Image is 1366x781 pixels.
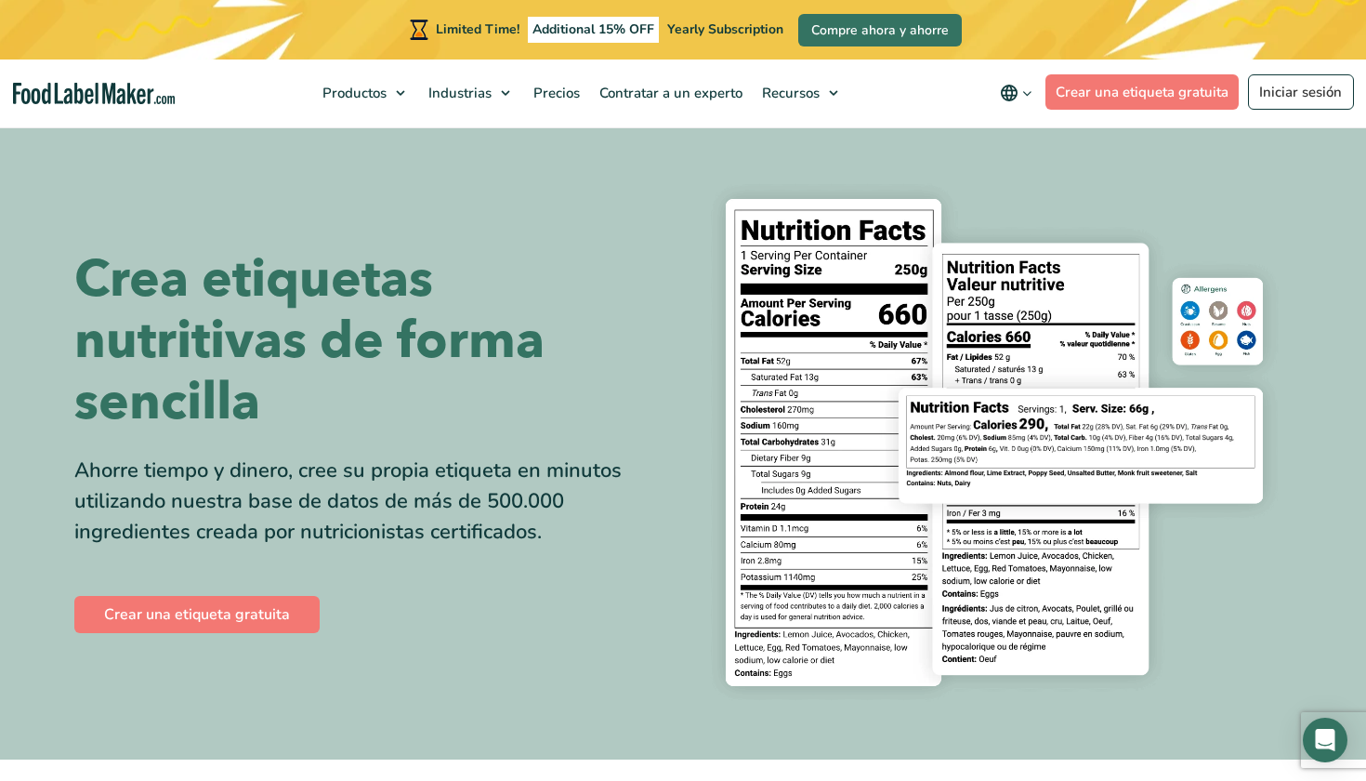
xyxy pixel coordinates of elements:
[313,60,414,126] a: Productos
[528,84,582,102] span: Precios
[436,20,519,38] span: Limited Time!
[423,84,493,102] span: Industrias
[798,14,962,46] a: Compre ahora y ahorre
[419,60,519,126] a: Industrias
[590,60,748,126] a: Contratar a un experto
[667,20,783,38] span: Yearly Subscription
[1045,74,1240,110] a: Crear una etiqueta gratuita
[317,84,388,102] span: Productos
[753,60,847,126] a: Recursos
[594,84,744,102] span: Contratar a un experto
[524,60,585,126] a: Precios
[1248,74,1354,110] a: Iniciar sesión
[74,596,320,633] a: Crear una etiqueta gratuita
[1303,718,1347,762] div: Open Intercom Messenger
[528,17,659,43] span: Additional 15% OFF
[74,456,669,548] div: Ahorre tiempo y dinero, cree su propia etiqueta en minutos utilizando nuestra base de datos de má...
[756,84,821,102] span: Recursos
[74,249,669,433] h1: Crea etiquetas nutritivas de forma sencilla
